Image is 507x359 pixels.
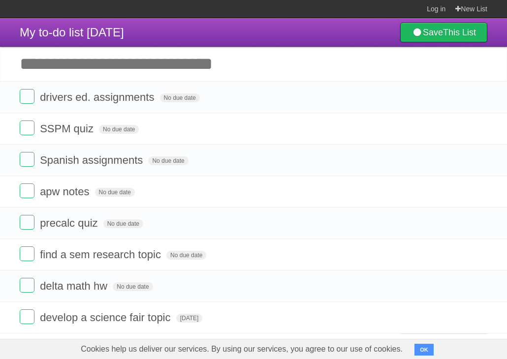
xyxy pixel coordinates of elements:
[148,156,188,165] span: No due date
[20,309,34,324] label: Done
[40,185,92,198] span: apw notes
[20,246,34,261] label: Done
[40,248,163,261] span: find a sem research topic
[20,89,34,104] label: Done
[40,122,96,135] span: SSPM quiz
[103,219,143,228] span: No due date
[99,125,139,134] span: No due date
[40,91,157,103] span: drivers ed. assignments
[414,344,434,356] button: OK
[40,311,173,324] span: develop a science fair topic
[40,154,145,166] span: Spanish assignments
[20,152,34,167] label: Done
[20,215,34,230] label: Done
[40,217,100,229] span: precalc quiz
[166,251,206,260] span: No due date
[443,28,476,37] b: This List
[20,120,34,135] label: Done
[40,280,110,292] span: delta math hw
[113,282,153,291] span: No due date
[20,278,34,293] label: Done
[20,26,124,39] span: My to-do list [DATE]
[71,339,412,359] span: Cookies help us deliver our services. By using our services, you agree to our use of cookies.
[400,23,487,42] a: SaveThis List
[176,314,203,323] span: [DATE]
[95,188,135,197] span: No due date
[20,183,34,198] label: Done
[160,93,200,102] span: No due date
